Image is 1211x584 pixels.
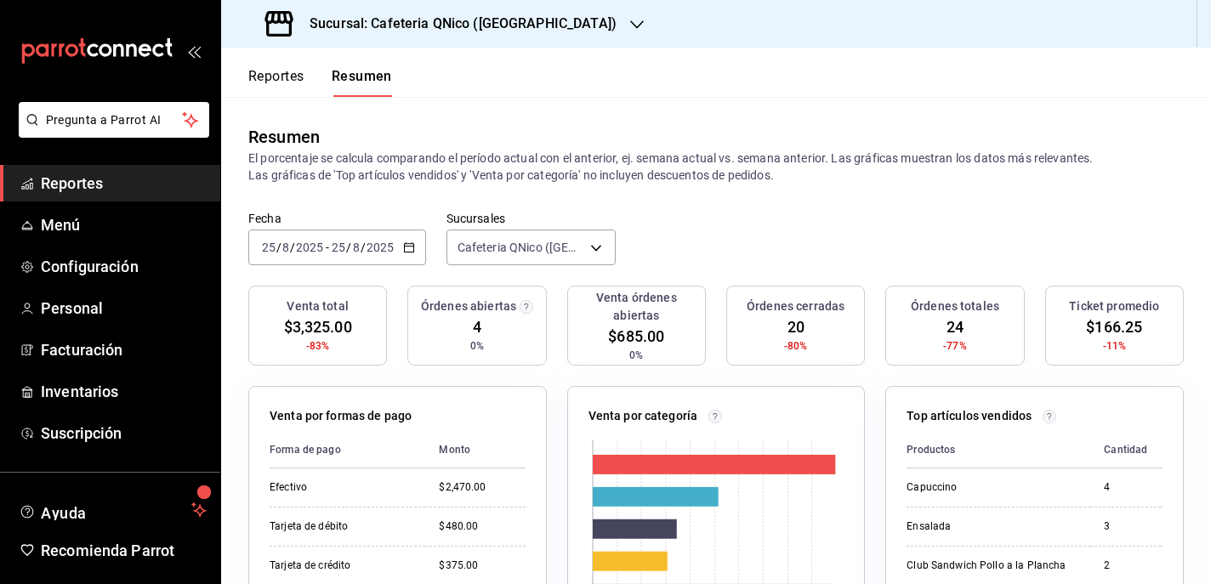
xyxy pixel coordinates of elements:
label: Fecha [248,213,426,224]
p: Top artículos vendidos [907,407,1032,425]
span: Cafeteria QNico ([GEOGRAPHIC_DATA]) [458,239,584,256]
span: Ayuda [41,500,185,520]
span: / [346,241,351,254]
span: 20 [787,315,804,338]
label: Sucursales [446,213,616,224]
span: Configuración [41,255,207,278]
h3: Órdenes totales [911,298,999,315]
input: ---- [366,241,395,254]
div: Ensalada [907,519,1077,534]
button: open_drawer_menu [187,44,201,58]
span: Facturación [41,338,207,361]
span: Menú [41,213,207,236]
div: 2 [1104,558,1147,573]
div: Club Sandwich Pollo a la Plancha [907,558,1077,573]
button: Reportes [248,68,304,97]
div: $375.00 [439,558,525,573]
h3: Ticket promedio [1069,298,1159,315]
p: El porcentaje se calcula comparando el período actual con el anterior, ej. semana actual vs. sema... [248,150,1184,184]
span: -11% [1103,338,1127,354]
span: / [290,241,295,254]
p: Venta por categoría [588,407,698,425]
input: -- [352,241,361,254]
span: Pregunta a Parrot AI [46,111,183,129]
p: Venta por formas de pago [270,407,412,425]
th: Cantidad [1090,432,1161,468]
h3: Sucursal: Cafeteria QNico ([GEOGRAPHIC_DATA]) [296,14,617,34]
a: Pregunta a Parrot AI [12,123,209,141]
div: Efectivo [270,480,412,495]
input: -- [281,241,290,254]
span: Inventarios [41,380,207,403]
button: Resumen [332,68,392,97]
div: 3 [1104,519,1147,534]
span: Reportes [41,172,207,195]
input: -- [261,241,276,254]
span: 0% [470,338,484,354]
span: 0% [629,348,643,363]
div: Tarjeta de débito [270,519,412,534]
span: Recomienda Parrot [41,539,207,562]
span: - [326,241,329,254]
span: Suscripción [41,422,207,445]
div: navigation tabs [248,68,392,97]
span: -77% [943,338,967,354]
th: Productos [907,432,1090,468]
h3: Órdenes abiertas [421,298,516,315]
div: Resumen [248,124,320,150]
th: Forma de pago [270,432,425,468]
span: $3,325.00 [284,315,352,338]
span: Personal [41,297,207,320]
span: / [276,241,281,254]
span: $685.00 [608,325,664,348]
h3: Órdenes cerradas [747,298,844,315]
h3: Venta total [287,298,348,315]
h3: Venta órdenes abiertas [575,289,698,325]
span: / [361,241,366,254]
div: 4 [1104,480,1147,495]
input: ---- [295,241,324,254]
div: $480.00 [439,519,525,534]
span: 24 [947,315,964,338]
span: $166.25 [1086,315,1142,338]
div: Tarjeta de crédito [270,558,412,573]
div: $2,470.00 [439,480,525,495]
span: -83% [306,338,330,354]
div: Capuccino [907,480,1077,495]
button: Pregunta a Parrot AI [19,102,209,138]
input: -- [331,241,346,254]
span: -80% [784,338,808,354]
span: 4 [473,315,481,338]
th: Monto [425,432,525,468]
